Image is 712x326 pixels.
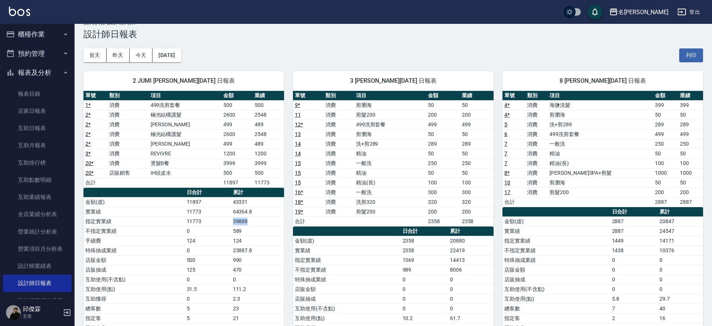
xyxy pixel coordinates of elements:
td: 289 [460,139,494,149]
td: 金額(虛) [503,216,610,226]
td: 300 [460,187,494,197]
td: 消費 [525,129,548,139]
td: 消費 [107,149,149,158]
td: 61.7 [448,313,494,323]
a: 營業統計分析表 [3,223,72,240]
td: 0 [610,255,658,265]
td: 0 [448,294,494,304]
td: 200 [426,110,460,120]
td: 一般洗 [354,187,426,197]
td: 2600 [221,129,253,139]
td: 精油 [548,149,653,158]
th: 金額 [653,91,678,101]
td: 剪瀏海 [548,178,653,187]
th: 金額 [426,91,460,101]
a: 報表目錄 [3,85,72,102]
a: 14 [295,141,301,147]
td: 200 [653,187,678,197]
button: 名[PERSON_NAME] [606,4,671,20]
div: 名[PERSON_NAME] [618,7,668,17]
td: 23 [231,304,284,313]
td: 0 [185,275,231,284]
td: 互助使用(不含點) [84,275,185,284]
td: 1000 [653,168,678,178]
td: 0 [658,265,703,275]
td: 500 [253,100,284,110]
td: 24547 [658,226,703,236]
td: 實業績 [503,226,610,236]
td: 2358 [426,216,460,226]
td: 111.2 [231,284,284,294]
td: 消費 [324,120,354,129]
img: Person [6,305,21,320]
a: 營業項目月分析表 [3,240,72,257]
td: 21 [231,313,284,323]
td: 特殊抽成業績 [503,255,610,265]
td: 0 [401,304,448,313]
td: 金額(虛) [293,236,401,246]
td: 指定實業績 [293,255,401,265]
td: 1200 [221,149,253,158]
td: 實業績 [84,207,185,216]
td: 合計 [84,178,107,187]
a: 6 [504,131,507,137]
td: 489 [253,120,284,129]
td: 5.8 [610,294,658,304]
td: 499 [221,120,253,129]
th: 累計 [448,227,494,236]
td: 剪瀏海 [548,110,653,120]
td: 64364.8 [231,207,284,216]
td: 不指定實業績 [84,226,185,236]
td: 極光結構護髮 [149,110,222,120]
td: 499洗剪套餐 [354,120,426,129]
td: 互助使用(點) [503,294,610,304]
td: 消費 [107,110,149,120]
td: 2358 [460,216,494,226]
td: 589 [231,226,284,236]
td: 200 [426,207,460,216]
td: 消費 [324,129,354,139]
th: 金額 [221,91,253,101]
td: 0 [610,265,658,275]
a: 全店業績分析表 [3,206,72,223]
td: 0 [448,304,494,313]
td: 500 [221,168,253,178]
td: [PERSON_NAME]SPA+剪髮 [548,168,653,178]
td: 剪髮200 [548,187,653,197]
td: 精油 [354,168,426,178]
td: 100 [426,178,460,187]
a: 互助月報表 [3,137,72,154]
td: 消費 [107,100,149,110]
td: 499 [678,129,703,139]
th: 日合計 [610,207,658,217]
td: 0 [231,275,284,284]
a: 互助點數明細 [3,171,72,189]
td: 124 [231,236,284,246]
td: 14171 [658,236,703,246]
th: 日合計 [401,227,448,236]
p: 主管 [23,313,61,320]
td: 50 [426,149,460,158]
td: 0 [401,275,448,284]
td: 50 [426,100,460,110]
td: 互助使用(不含點) [293,304,401,313]
td: 50 [460,129,494,139]
td: 0 [610,284,658,294]
td: 29.7 [658,294,703,304]
td: 2887 [610,216,658,226]
a: 7 [504,151,507,156]
td: 11773 [253,178,284,187]
td: 特殊抽成業績 [84,246,185,255]
td: 燙髮B餐 [149,158,222,168]
td: 500 [253,168,284,178]
a: 7 [504,141,507,147]
td: 消費 [324,110,354,120]
td: IH頭皮水 [149,168,222,178]
a: 11 [295,112,301,118]
td: 消費 [324,207,354,216]
td: 店販抽成 [503,275,610,284]
td: 5 [185,313,231,323]
td: 消費 [324,178,354,187]
td: 499 [653,129,678,139]
td: 精油(長) [548,158,653,168]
